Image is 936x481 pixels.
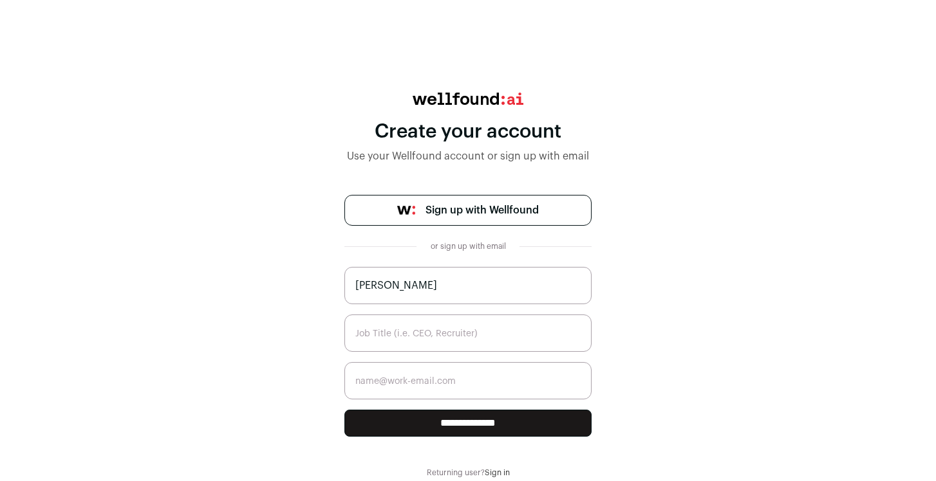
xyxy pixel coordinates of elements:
[397,206,415,215] img: wellfound-symbol-flush-black-fb3c872781a75f747ccb3a119075da62bfe97bd399995f84a933054e44a575c4.png
[485,469,510,476] a: Sign in
[413,93,523,105] img: wellfound:ai
[344,467,592,478] div: Returning user?
[344,267,592,304] input: Jane Smith
[427,241,509,251] div: or sign up with email
[344,195,592,226] a: Sign up with Wellfound
[344,314,592,352] input: Job Title (i.e. CEO, Recruiter)
[426,203,539,218] span: Sign up with Wellfound
[344,120,592,143] div: Create your account
[344,362,592,399] input: name@work-email.com
[344,149,592,164] div: Use your Wellfound account or sign up with email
